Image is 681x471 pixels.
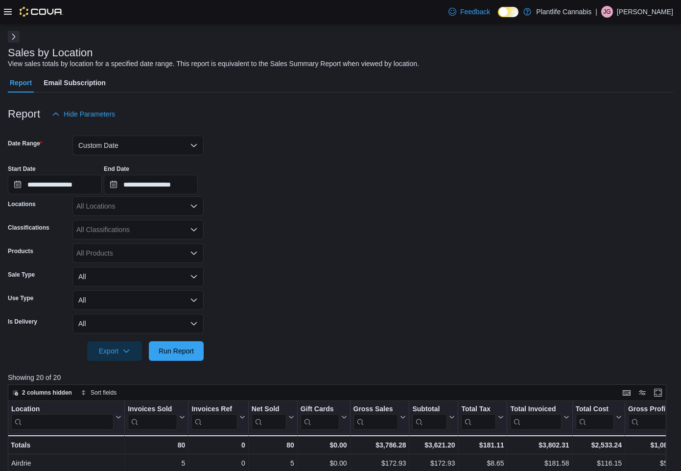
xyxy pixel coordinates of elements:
button: Open list of options [190,202,198,210]
button: All [72,314,204,333]
button: Next [8,31,20,43]
button: Total Invoiced [510,405,569,430]
a: Feedback [445,2,494,22]
span: Run Report [159,346,194,356]
div: 0 [191,439,245,451]
label: Is Delivery [8,318,37,326]
p: [PERSON_NAME] [617,6,673,18]
input: Dark Mode [498,7,518,17]
span: Hide Parameters [64,109,115,119]
div: Gross Sales [353,405,399,430]
div: Invoices Ref [191,405,237,414]
label: Sale Type [8,271,35,279]
label: Locations [8,200,36,208]
button: 2 columns hidden [8,387,76,399]
span: Feedback [460,7,490,17]
div: Subtotal [412,405,447,430]
button: Hide Parameters [48,104,119,124]
div: Total Cost [576,405,614,414]
span: JG [603,6,611,18]
input: Press the down key to open a popover containing a calendar. [104,175,198,194]
input: Press the down key to open a popover containing a calendar. [8,175,102,194]
div: $0.00 [301,439,347,451]
div: Net Sold [252,405,286,414]
label: Products [8,247,33,255]
button: Open list of options [190,249,198,257]
p: Plantlife Cannabis [536,6,591,18]
span: Export [93,341,136,361]
span: 2 columns hidden [22,389,72,397]
span: Report [10,73,32,93]
div: 80 [252,439,294,451]
button: Display options [636,387,648,399]
button: All [72,267,204,286]
button: Export [87,341,142,361]
button: All [72,290,204,310]
div: Totals [11,439,121,451]
div: Subtotal [412,405,447,414]
div: 5 [252,457,294,469]
span: Email Subscription [44,73,106,93]
div: $1,087.96 [628,439,681,451]
div: $56.78 [628,457,681,469]
p: Showing 20 of 20 [8,373,673,382]
div: View sales totals by location for a specified date range. This report is equivalent to the Sales ... [8,59,419,69]
div: Total Tax [461,405,496,430]
div: Julia Gregoire [601,6,613,18]
div: Invoices Sold [128,405,177,414]
button: Subtotal [412,405,455,430]
label: Classifications [8,224,49,232]
div: $0.00 [301,457,347,469]
button: Total Cost [576,405,622,430]
div: $3,802.31 [510,439,569,451]
div: Total Invoiced [510,405,561,430]
div: $2,533.24 [576,439,622,451]
div: Gross Profit [628,405,673,414]
label: Use Type [8,294,33,302]
button: Invoices Ref [191,405,245,430]
div: $181.11 [461,439,504,451]
img: Cova [20,7,63,17]
button: Gross Sales [353,405,406,430]
button: Keyboard shortcuts [621,387,633,399]
label: Date Range [8,140,43,147]
div: $3,621.20 [412,439,455,451]
button: Invoices Sold [128,405,185,430]
button: Gross Profit [628,405,681,430]
div: $181.58 [511,457,569,469]
div: Airdrie [11,457,121,469]
button: Open list of options [190,226,198,234]
div: $116.15 [576,457,622,469]
h3: Sales by Location [8,47,93,59]
p: | [595,6,597,18]
button: Total Tax [461,405,504,430]
button: Sort fields [77,387,120,399]
div: 5 [128,457,185,469]
div: 0 [191,457,245,469]
div: Invoices Sold [128,405,177,430]
div: $172.93 [353,457,406,469]
div: Total Tax [461,405,496,414]
div: Gross Sales [353,405,399,414]
div: Location [11,405,114,414]
div: Location [11,405,114,430]
span: Dark Mode [498,17,498,18]
label: End Date [104,165,129,173]
div: $172.93 [412,457,455,469]
div: Invoices Ref [191,405,237,430]
button: Location [11,405,121,430]
div: Gift Cards [301,405,339,414]
button: Gift Cards [301,405,347,430]
h3: Report [8,108,40,120]
div: Total Invoiced [510,405,561,414]
div: Gift Card Sales [301,405,339,430]
div: $3,786.28 [353,439,406,451]
button: Custom Date [72,136,204,155]
button: Net Sold [252,405,294,430]
div: Net Sold [252,405,286,430]
div: Total Cost [576,405,614,430]
div: 80 [128,439,185,451]
label: Start Date [8,165,36,173]
span: Sort fields [91,389,117,397]
div: Gross Profit [628,405,673,430]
